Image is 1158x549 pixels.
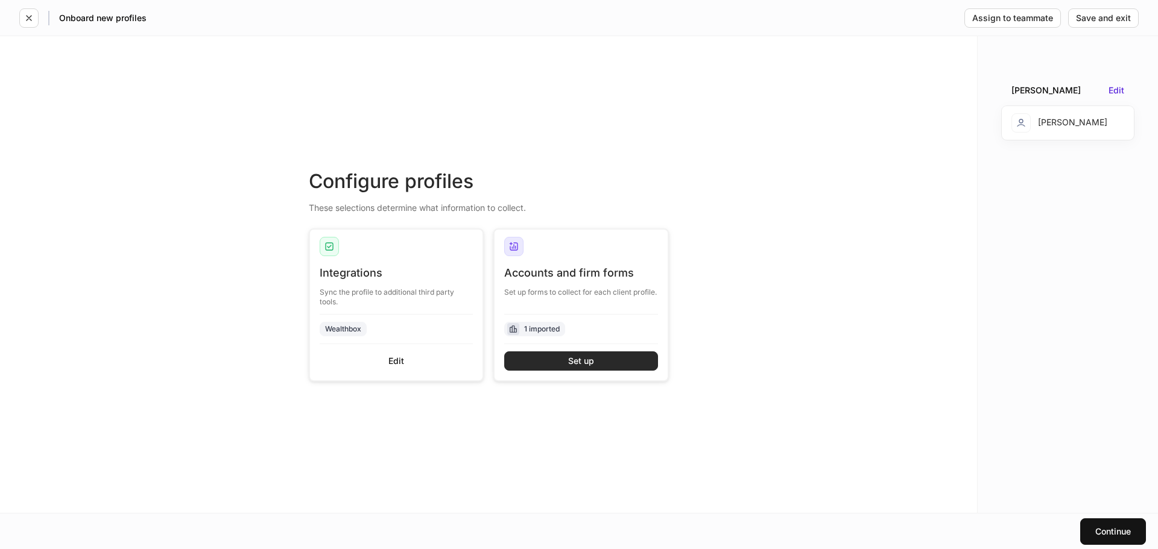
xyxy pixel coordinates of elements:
div: These selections determine what information to collect. [309,195,669,214]
div: [PERSON_NAME] [1011,113,1107,133]
h5: Onboard new profiles [59,12,147,24]
div: Save and exit [1076,14,1131,22]
div: Integrations [320,266,473,280]
div: Set up [568,357,594,365]
div: Sync the profile to additional third party tools. [320,280,473,307]
button: Save and exit [1068,8,1139,28]
button: Edit [320,351,473,371]
div: [PERSON_NAME] [1011,84,1081,96]
div: Set up forms to collect for each client profile. [504,280,658,297]
button: Assign to teammate [964,8,1061,28]
button: Set up [504,351,658,371]
button: Edit [1109,86,1124,95]
div: Wealthbox [325,323,361,334]
div: Edit [388,357,404,365]
button: Continue [1080,518,1146,545]
div: Continue [1095,527,1131,536]
div: 1 imported [524,323,560,334]
div: Assign to teammate [972,14,1053,22]
div: Configure profiles [309,168,669,195]
div: Accounts and firm forms [504,266,658,280]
